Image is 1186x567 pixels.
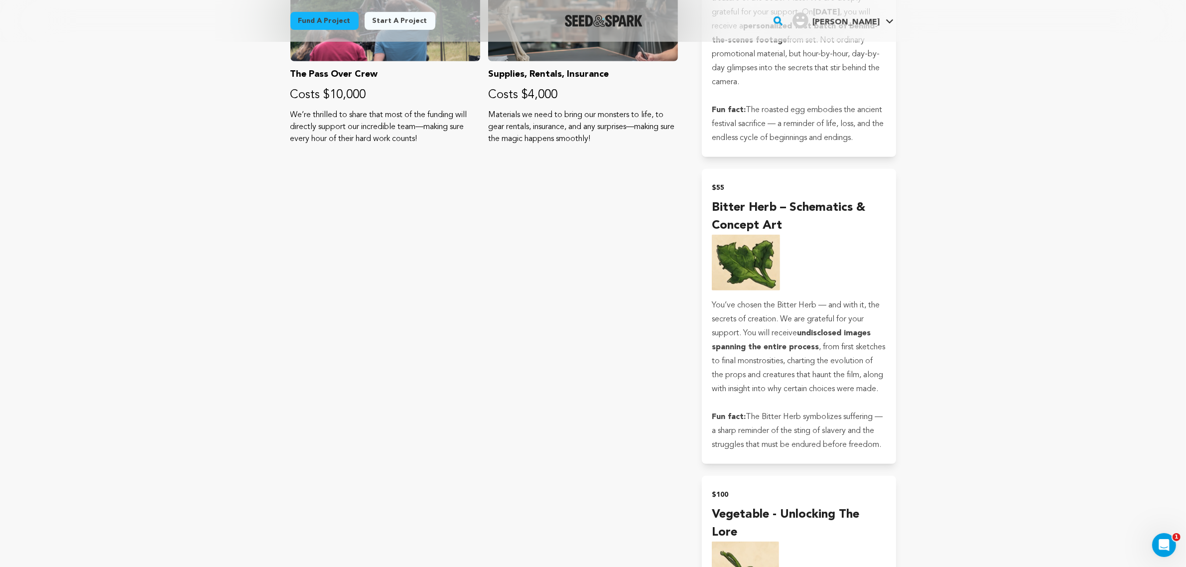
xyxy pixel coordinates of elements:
img: incentive [712,235,780,290]
p: Materials we need to bring our monsters to life, to gear rentals, insurance, and any surprises—ma... [488,109,678,145]
span: 1 [1173,533,1181,541]
strong: Fun fact: [712,106,746,114]
h2: $100 [712,488,886,502]
button: $55 Bitter Herb – Schematics & Concept Art incentive You’ve chosen the Bitter Herb — and with it,... [702,169,896,464]
p: The roasted egg embodies the ancient festival sacrifice — a reminder of life, loss, and the endle... [712,103,886,145]
a: Kugman R.'s Profile [791,10,896,28]
a: Seed&Spark Homepage [565,15,643,27]
p: We’re thrilled to share that most of the funding will directly support our incredible team—making... [290,109,480,145]
h4: Vegetable - Unlocking the Lore [712,506,886,542]
p: The Bitter Herb symbolizes suffering — a sharp reminder of the sting of slavery and the struggles... [712,410,886,452]
img: Seed&Spark Logo Dark Mode [565,15,643,27]
p: Costs $10,000 [290,87,480,103]
div: Kugman R.'s Profile [792,12,880,28]
h4: Bitter Herb – Schematics & Concept Art [712,199,886,235]
img: user.png [792,12,808,28]
iframe: Intercom live chat [1152,533,1176,557]
h2: $55 [712,181,886,195]
span: Kugman R.'s Profile [791,10,896,31]
p: Costs $4,000 [488,87,678,103]
p: You’ve chosen the Bitter Herb — and with it, the secrets of creation. We are grateful for your su... [712,298,886,396]
strong: Fun fact: [712,413,746,421]
span: [PERSON_NAME] [812,18,880,26]
p: Supplies, Rentals, Insurance [488,67,678,81]
p: The Pass Over Crew [290,67,480,81]
a: Fund a project [290,12,359,30]
a: Start a project [365,12,435,30]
